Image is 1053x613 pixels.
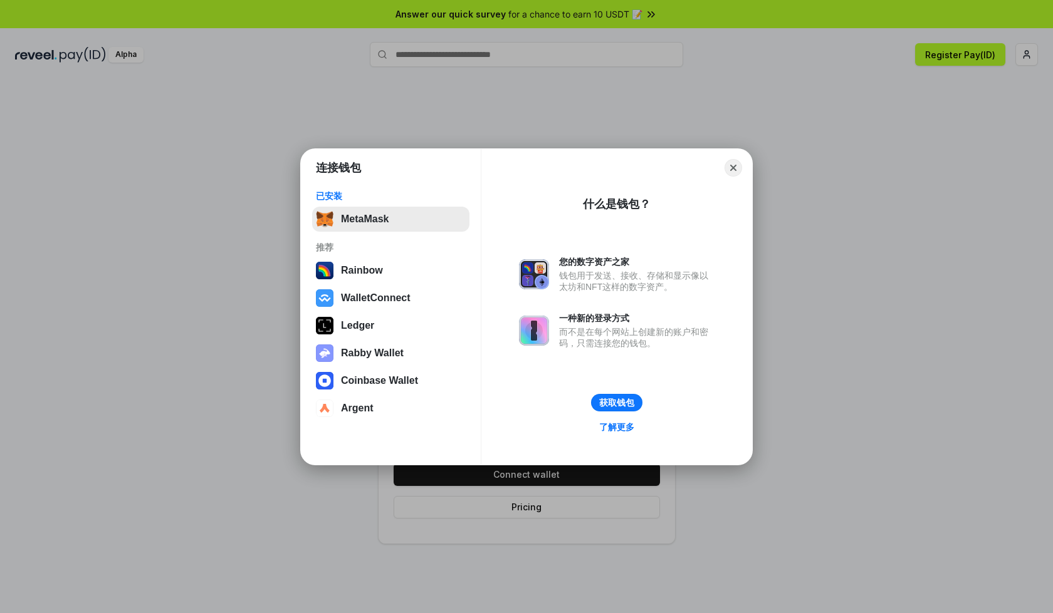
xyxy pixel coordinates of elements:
[591,394,642,411] button: 获取钱包
[312,313,469,338] button: Ledger
[341,214,389,225] div: MetaMask
[341,265,383,276] div: Rainbow
[312,396,469,421] button: Argent
[341,403,374,414] div: Argent
[583,197,651,212] div: 什么是钱包？
[316,242,466,253] div: 推荐
[316,262,333,279] img: svg+xml,%3Csvg%20width%3D%22120%22%20height%3D%22120%22%20viewBox%3D%220%200%20120%20120%22%20fil...
[559,326,715,349] div: 而不是在每个网站上创建新的账户和密码，只需连接您的钱包。
[599,397,634,408] div: 获取钱包
[316,399,333,417] img: svg+xml,%3Csvg%20width%3D%2228%22%20height%3D%2228%22%20viewBox%3D%220%200%2028%2028%22%20fill%3D...
[341,375,418,386] div: Coinbase Wallet
[316,289,333,307] img: svg+xml,%3Csvg%20width%3D%2228%22%20height%3D%2228%22%20viewBox%3D%220%200%2028%2028%22%20fill%3D...
[312,258,469,283] button: Rainbow
[341,292,411,304] div: WalletConnect
[316,210,333,228] img: svg+xml,%3Csvg%20fill%3D%22none%22%20height%3D%2233%22%20viewBox%3D%220%200%2035%2033%22%20width%...
[316,372,333,389] img: svg+xml,%3Csvg%20width%3D%2228%22%20height%3D%2228%22%20viewBox%3D%220%200%2028%2028%22%20fill%3D...
[559,256,715,267] div: 您的数字资产之家
[519,259,549,289] img: svg+xml,%3Csvg%20xmlns%3D%22http%3A%2F%2Fwww.w3.org%2F2000%2Fsvg%22%20fill%3D%22none%22%20viewBox...
[316,344,333,362] img: svg+xml,%3Csvg%20xmlns%3D%22http%3A%2F%2Fwww.w3.org%2F2000%2Fsvg%22%20fill%3D%22none%22%20viewBox...
[519,316,549,346] img: svg+xml,%3Csvg%20xmlns%3D%22http%3A%2F%2Fwww.w3.org%2F2000%2Fsvg%22%20fill%3D%22none%22%20viewBox...
[312,286,469,311] button: WalletConnect
[316,190,466,202] div: 已安装
[559,270,715,292] div: 钱包用于发送、接收、存储和显示像以太坊和NFT这样的数字资产。
[312,341,469,366] button: Rabby Wallet
[599,421,634,433] div: 了解更多
[312,368,469,393] button: Coinbase Wallet
[725,159,742,177] button: Close
[559,312,715,324] div: 一种新的登录方式
[341,320,374,331] div: Ledger
[316,317,333,334] img: svg+xml,%3Csvg%20xmlns%3D%22http%3A%2F%2Fwww.w3.org%2F2000%2Fsvg%22%20width%3D%2228%22%20height%3...
[316,160,361,175] h1: 连接钱包
[341,348,404,359] div: Rabby Wallet
[592,419,642,435] a: 了解更多
[312,207,469,232] button: MetaMask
